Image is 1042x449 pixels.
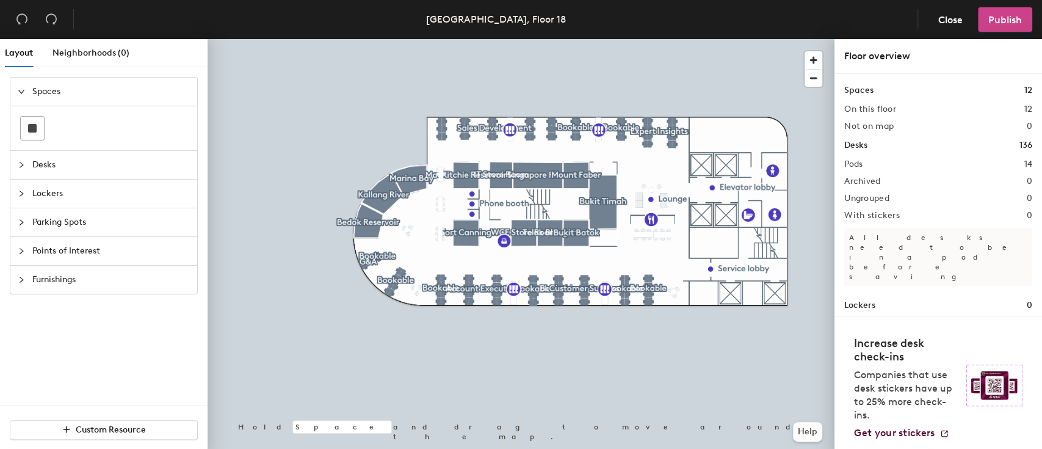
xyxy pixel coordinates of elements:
span: collapsed [18,161,25,169]
h2: 14 [1024,159,1032,169]
h2: 0 [1027,177,1032,186]
span: Custom Resource [76,425,146,435]
a: Get your stickers [854,427,949,439]
h1: 0 [1027,299,1032,312]
h2: With stickers [844,211,900,221]
span: expanded [18,88,25,95]
h2: Archived [844,177,880,186]
span: Desks [32,151,190,179]
h2: 0 [1027,122,1032,131]
span: collapsed [18,190,25,197]
h2: On this floor [844,104,896,114]
h2: Not on map [844,122,894,131]
h1: 12 [1024,84,1032,97]
h2: 0 [1027,211,1032,221]
button: Redo (⌘ + ⇧ + Z) [39,7,63,32]
button: Custom Resource [10,420,198,440]
span: Spaces [32,78,190,106]
span: Close [938,14,963,26]
h2: 0 [1027,194,1032,203]
span: collapsed [18,219,25,226]
h2: Pods [844,159,863,169]
img: Sticker logo [966,365,1022,406]
h2: Ungrouped [844,194,889,203]
button: Help [793,422,822,442]
h2: 12 [1024,104,1032,114]
span: Points of Interest [32,237,190,265]
span: Publish [988,14,1022,26]
span: Neighborhoods (0) [52,48,129,58]
span: Parking Spots [32,208,190,236]
span: Furnishings [32,266,190,294]
p: All desks need to be in a pod before saving [844,228,1032,287]
h1: Spaces [844,84,874,97]
span: Get your stickers [854,427,935,439]
span: collapsed [18,247,25,255]
span: Lockers [32,180,190,208]
p: Companies that use desk stickers have up to 25% more check-ins. [854,368,959,422]
h1: 136 [1019,139,1032,152]
h1: Lockers [844,299,875,312]
h1: Desks [844,139,867,152]
button: Publish [978,7,1032,32]
span: Layout [5,48,33,58]
div: [GEOGRAPHIC_DATA], Floor 18 [426,12,566,27]
button: Close [928,7,973,32]
span: undo [16,13,28,25]
button: Undo (⌘ + Z) [10,7,34,32]
h4: Increase desk check-ins [854,337,959,363]
span: collapsed [18,276,25,283]
div: Floor overview [844,49,1032,64]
